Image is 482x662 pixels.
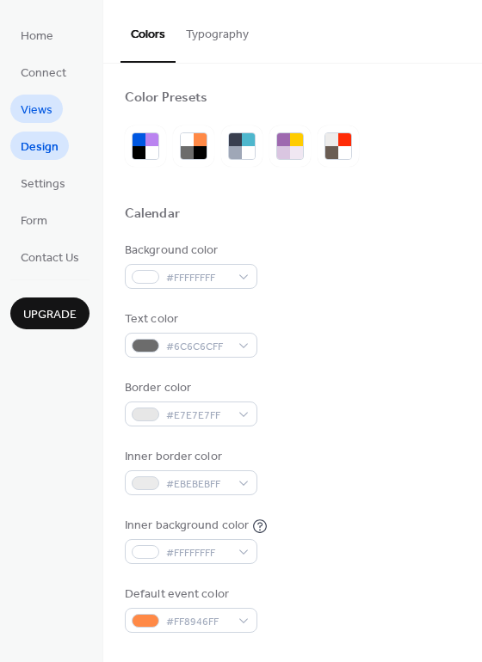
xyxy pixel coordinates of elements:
div: Border color [125,379,254,397]
span: #6C6C6CFF [166,338,230,356]
a: Contact Us [10,242,90,271]
span: #FF8946FF [166,613,230,631]
span: Contact Us [21,249,79,267]
div: Text color [125,310,254,328]
a: Design [10,132,69,160]
span: Connect [21,64,66,83]
a: Settings [10,169,76,197]
div: Default event color [125,585,254,604]
span: #EBEBEBFF [166,475,230,493]
span: #FFFFFFFF [166,544,230,562]
span: Form [21,212,47,230]
a: Connect [10,58,77,86]
span: Settings [21,175,65,193]
span: Home [21,28,53,46]
div: Calendar [125,205,180,224]
div: Inner background color [125,517,249,535]
div: Background color [125,242,254,260]
span: Views [21,101,53,120]
a: Form [10,205,58,234]
span: Design [21,138,59,156]
span: Upgrade [23,306,77,324]
button: Upgrade [10,297,90,329]
a: Home [10,21,64,49]
span: #E7E7E7FF [166,407,230,425]
a: Views [10,95,63,123]
span: #FFFFFFFF [166,269,230,287]
div: Color Presets [125,89,207,107]
div: Inner border color [125,448,254,466]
